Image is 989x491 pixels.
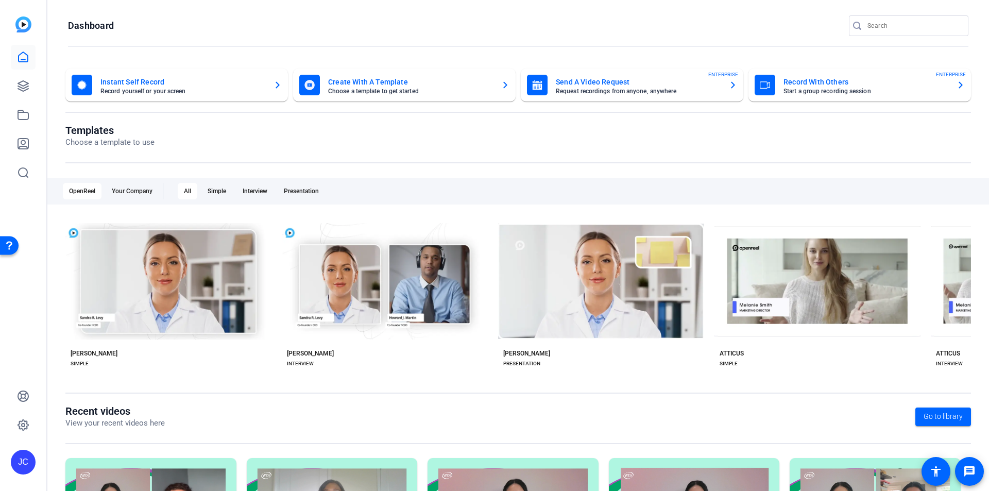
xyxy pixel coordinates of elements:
[65,124,155,137] h1: Templates
[936,71,966,78] span: ENTERPRISE
[65,137,155,148] p: Choose a template to use
[11,450,36,475] div: JC
[748,69,971,101] button: Record With OthersStart a group recording sessionENTERPRISE
[71,360,89,368] div: SIMPLE
[720,349,744,358] div: ATTICUS
[915,408,971,426] a: Go to library
[278,183,325,199] div: Presentation
[287,349,334,358] div: [PERSON_NAME]
[924,411,963,422] span: Go to library
[521,69,743,101] button: Send A Video RequestRequest recordings from anyone, anywhereENTERPRISE
[178,183,197,199] div: All
[65,405,165,417] h1: Recent videos
[930,465,942,478] mat-icon: accessibility
[71,349,117,358] div: [PERSON_NAME]
[65,69,288,101] button: Instant Self RecordRecord yourself or your screen
[106,183,159,199] div: Your Company
[867,20,960,32] input: Search
[328,76,493,88] mat-card-title: Create With A Template
[963,465,976,478] mat-icon: message
[65,417,165,429] p: View your recent videos here
[63,183,101,199] div: OpenReel
[293,69,516,101] button: Create With A TemplateChoose a template to get started
[328,88,493,94] mat-card-subtitle: Choose a template to get started
[287,360,314,368] div: INTERVIEW
[556,88,721,94] mat-card-subtitle: Request recordings from anyone, anywhere
[556,76,721,88] mat-card-title: Send A Video Request
[100,76,265,88] mat-card-title: Instant Self Record
[68,20,114,32] h1: Dashboard
[100,88,265,94] mat-card-subtitle: Record yourself or your screen
[783,76,948,88] mat-card-title: Record With Others
[15,16,31,32] img: blue-gradient.svg
[720,360,738,368] div: SIMPLE
[936,360,963,368] div: INTERVIEW
[708,71,738,78] span: ENTERPRISE
[201,183,232,199] div: Simple
[936,349,960,358] div: ATTICUS
[783,88,948,94] mat-card-subtitle: Start a group recording session
[236,183,274,199] div: Interview
[503,349,550,358] div: [PERSON_NAME]
[503,360,540,368] div: PRESENTATION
